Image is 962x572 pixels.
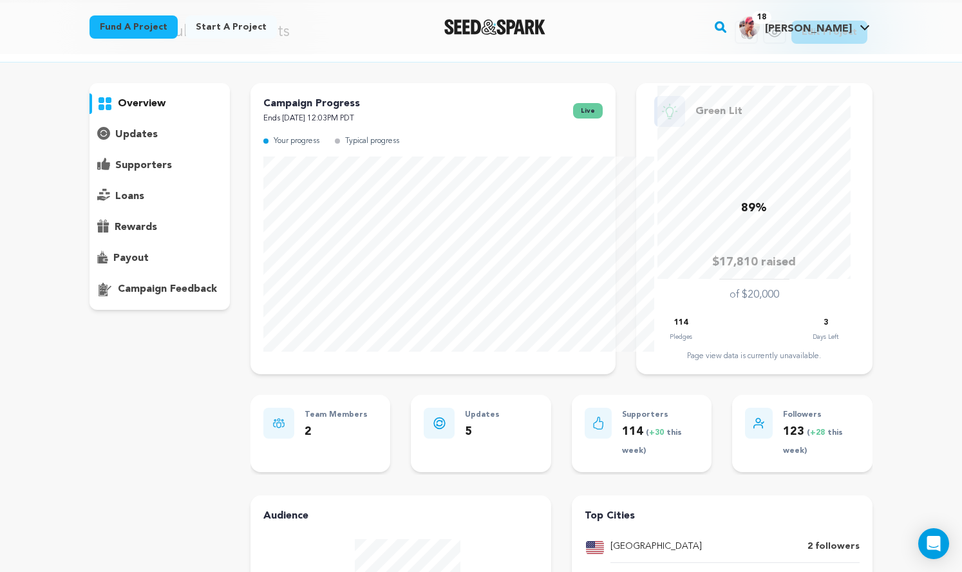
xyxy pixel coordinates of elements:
[649,351,860,361] div: Page view data is currently unavailable.
[444,19,545,35] img: Seed&Spark Logo Dark Mode
[115,127,158,142] p: updates
[573,103,603,119] span: live
[807,539,860,555] p: 2 followers
[263,111,360,126] p: Ends [DATE] 12:03PM PDT
[274,134,319,149] p: Your progress
[90,217,230,238] button: rewards
[622,429,682,455] span: ( this week)
[810,429,827,437] span: +28
[741,199,767,218] p: 89%
[345,134,399,149] p: Typical progress
[622,408,699,423] p: Supporters
[918,528,949,559] div: Open Intercom Messenger
[263,508,538,524] h4: Audience
[783,423,860,460] p: 123
[263,96,360,111] p: Campaign Progress
[90,93,230,114] button: overview
[305,423,368,441] p: 2
[90,279,230,300] button: campaign feedback
[670,330,692,343] p: Pledges
[90,124,230,145] button: updates
[824,316,828,330] p: 3
[90,15,178,39] a: Fund a project
[585,508,860,524] h4: Top Cities
[185,15,277,39] a: Start a project
[115,220,157,235] p: rewards
[113,251,149,266] p: payout
[739,16,852,37] div: Scott D.'s Profile
[90,186,230,207] button: loans
[813,330,838,343] p: Days Left
[115,158,172,173] p: supporters
[765,24,852,34] span: [PERSON_NAME]
[737,14,872,37] a: Scott D.'s Profile
[610,539,702,555] p: [GEOGRAPHIC_DATA]
[305,408,368,423] p: Team Members
[118,96,165,111] p: overview
[465,423,500,441] p: 5
[465,408,500,423] p: Updates
[444,19,545,35] a: Seed&Spark Homepage
[730,287,779,303] p: of $20,000
[118,281,217,297] p: campaign feedback
[739,16,760,37] img: 73bbabdc3393ef94.png
[783,429,843,455] span: ( this week)
[783,408,860,423] p: Followers
[674,316,688,330] p: 114
[752,11,771,24] span: 18
[737,14,872,41] span: Scott D.'s Profile
[649,429,666,437] span: +30
[90,248,230,269] button: payout
[90,155,230,176] button: supporters
[622,423,699,460] p: 114
[115,189,144,204] p: loans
